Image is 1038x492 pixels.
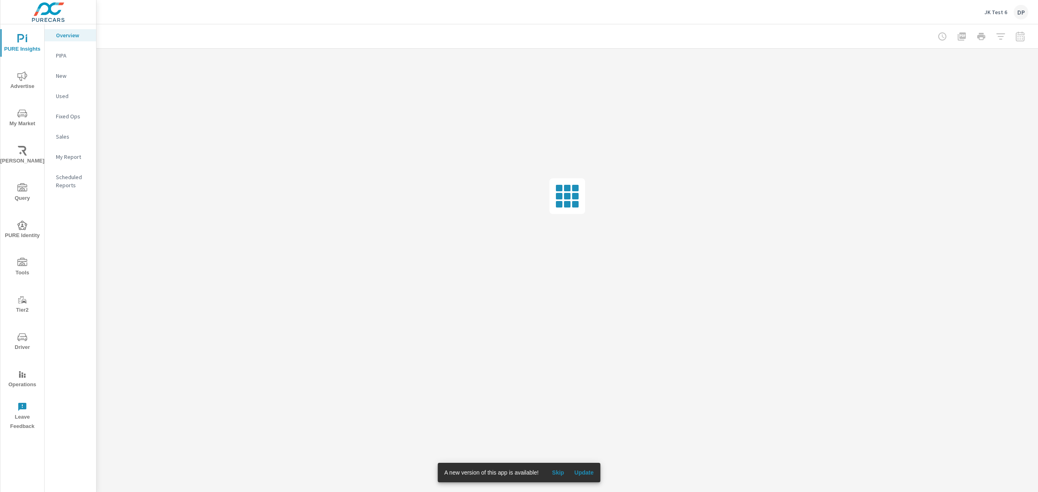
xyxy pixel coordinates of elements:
button: Update [571,466,597,479]
span: Operations [3,370,42,389]
span: Skip [548,469,568,476]
div: New [45,70,96,82]
span: Tools [3,258,42,278]
button: Skip [545,466,571,479]
div: PIPA [45,49,96,62]
span: My Market [3,109,42,128]
p: Sales [56,133,90,141]
span: [PERSON_NAME] [3,146,42,166]
div: Fixed Ops [45,110,96,122]
div: Scheduled Reports [45,171,96,191]
span: Driver [3,332,42,352]
div: DP [1014,5,1028,19]
p: JK Test 6 [984,9,1007,16]
span: PURE Identity [3,220,42,240]
div: nav menu [0,24,44,434]
span: Tier2 [3,295,42,315]
div: Used [45,90,96,102]
div: Overview [45,29,96,41]
p: Scheduled Reports [56,173,90,189]
p: My Report [56,153,90,161]
p: Used [56,92,90,100]
span: Update [574,469,594,476]
p: Overview [56,31,90,39]
p: PIPA [56,51,90,60]
p: New [56,72,90,80]
p: Fixed Ops [56,112,90,120]
div: My Report [45,151,96,163]
span: Query [3,183,42,203]
span: Advertise [3,71,42,91]
span: Leave Feedback [3,402,42,431]
div: Sales [45,130,96,143]
span: PURE Insights [3,34,42,54]
span: A new version of this app is available! [444,469,539,476]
